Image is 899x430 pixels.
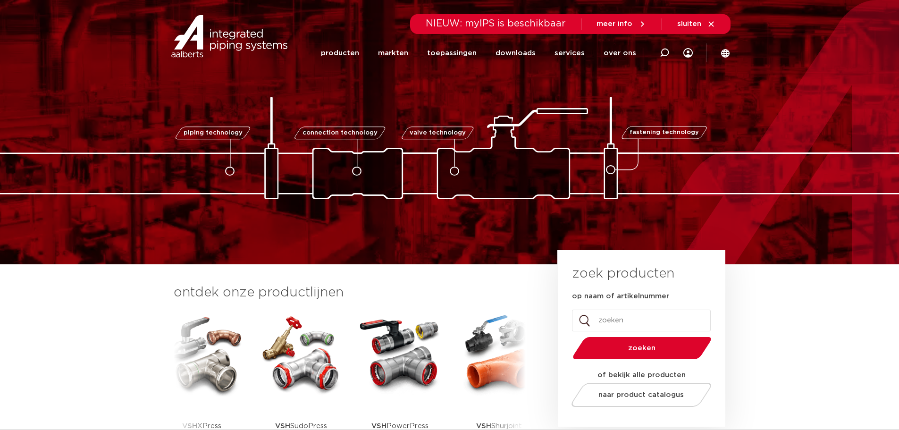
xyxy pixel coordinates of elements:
[569,336,715,360] button: zoeken
[275,422,290,430] strong: VSH
[427,34,477,72] a: toepassingen
[604,34,636,72] a: over ons
[597,371,686,379] strong: of bekijk alle producten
[378,34,408,72] a: markten
[677,20,715,28] a: sluiten
[597,345,687,352] span: zoeken
[572,310,711,331] input: zoeken
[597,20,647,28] a: meer info
[321,34,359,72] a: producten
[572,264,674,283] h3: zoek producten
[555,34,585,72] a: services
[683,34,693,72] div: my IPS
[572,292,669,301] label: op naam of artikelnummer
[174,283,526,302] h3: ontdek onze productlijnen
[677,20,701,27] span: sluiten
[302,130,377,136] span: connection technology
[182,422,197,430] strong: VSH
[496,34,536,72] a: downloads
[426,19,566,28] span: NIEUW: myIPS is beschikbaar
[321,34,636,72] nav: Menu
[476,422,491,430] strong: VSH
[371,422,386,430] strong: VSH
[630,130,699,136] span: fastening technology
[410,130,466,136] span: valve technology
[569,383,714,407] a: naar product catalogus
[598,391,684,398] span: naar product catalogus
[184,130,243,136] span: piping technology
[597,20,632,27] span: meer info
